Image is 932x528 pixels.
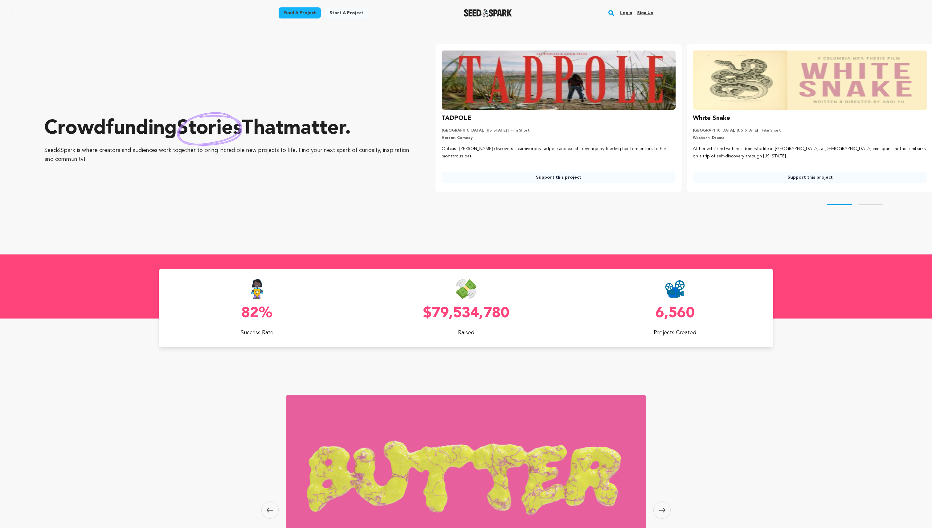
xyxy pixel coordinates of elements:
a: Sign up [637,8,653,18]
a: Start a project [325,7,368,18]
img: hand sketched image [177,112,242,146]
p: [GEOGRAPHIC_DATA], [US_STATE] | Film Short [442,128,676,133]
img: Seed&Spark Money Raised Icon [456,279,476,299]
p: Success Rate [159,328,355,337]
a: Fund a project [279,7,321,18]
a: Seed&Spark Homepage [464,9,512,17]
p: At her wits’ end with her domestic life in [GEOGRAPHIC_DATA], a [DEMOGRAPHIC_DATA] immigrant moth... [693,145,927,160]
p: Outcast [PERSON_NAME] discovers a carnivorous tadpole and exacts revenge by feeding her tormentor... [442,145,676,160]
p: Western, Drama [693,136,927,140]
a: Support this project [442,172,676,183]
p: 6,560 [577,306,773,321]
span: matter [284,119,345,139]
p: Projects Created [577,328,773,337]
img: Seed&Spark Projects Created Icon [665,279,685,299]
h3: TADPOLE [442,113,471,123]
p: Horror, Comedy [442,136,676,140]
img: Seed&Spark Success Rate Icon [247,279,267,299]
img: TADPOLE image [442,51,676,110]
a: Support this project [693,172,927,183]
img: White Snake image [693,51,927,110]
p: 82% [159,306,355,321]
p: [GEOGRAPHIC_DATA], [US_STATE] | Film Short [693,128,927,133]
p: $79,534,780 [368,306,564,321]
p: Crowdfunding that . [44,116,411,141]
p: Seed&Spark is where creators and audiences work together to bring incredible new projects to life... [44,146,411,164]
h3: White Snake [693,113,730,123]
img: Seed&Spark Logo Dark Mode [464,9,512,17]
p: Raised [368,328,564,337]
a: Login [620,8,632,18]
